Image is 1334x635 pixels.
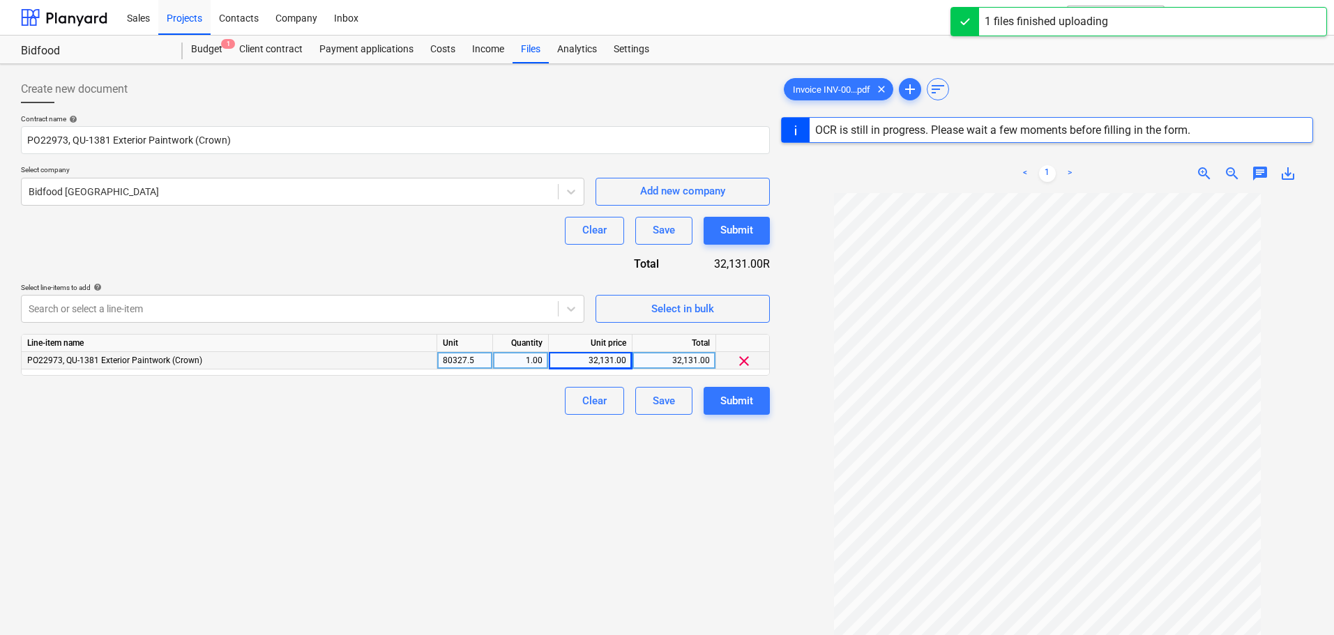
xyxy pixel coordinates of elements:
[21,114,770,123] div: Contract name
[499,352,543,369] div: 1.00
[930,81,946,98] span: sort
[785,84,879,95] span: Invoice INV-00...pdf
[736,353,752,369] span: clear
[66,115,77,123] span: help
[596,178,770,206] button: Add new company
[311,36,422,63] a: Payment applications
[437,335,493,352] div: Unit
[1224,165,1241,182] span: zoom_out
[1196,165,1213,182] span: zoom_in
[1017,165,1033,182] a: Previous page
[221,39,235,49] span: 1
[1061,165,1078,182] a: Next page
[91,283,102,291] span: help
[1264,568,1334,635] iframe: Chat Widget
[21,81,128,98] span: Create new document
[1039,165,1056,182] a: Page 1 is your current page
[554,352,626,369] div: 32,131.00
[565,387,624,415] button: Clear
[183,36,231,63] div: Budget
[632,335,716,352] div: Total
[589,256,681,272] div: Total
[720,392,753,410] div: Submit
[815,123,1190,137] div: OCR is still in progress. Please wait a few moments before filling in the form.
[549,335,632,352] div: Unit price
[21,165,584,177] p: Select company
[681,256,770,272] div: 32,131.00R
[21,283,584,292] div: Select line-items to add
[22,335,437,352] div: Line-item name
[635,217,692,245] button: Save
[638,352,710,369] div: 32,131.00
[704,217,770,245] button: Submit
[27,355,202,365] span: PO22973, QU-1381 Exterior Paintwork (Crown)
[653,221,675,239] div: Save
[21,126,770,154] input: Document name
[231,36,311,63] a: Client contract
[582,392,607,410] div: Clear
[784,78,893,100] div: Invoice INV-00...pdf
[565,217,624,245] button: Clear
[493,335,549,352] div: Quantity
[605,36,658,63] a: Settings
[183,36,231,63] a: Budget1
[640,182,725,200] div: Add new company
[653,392,675,410] div: Save
[422,36,464,63] a: Costs
[720,221,753,239] div: Submit
[635,387,692,415] button: Save
[582,221,607,239] div: Clear
[873,81,890,98] span: clear
[1280,165,1296,182] span: save_alt
[513,36,549,63] a: Files
[704,387,770,415] button: Submit
[464,36,513,63] a: Income
[651,300,714,318] div: Select in bulk
[596,295,770,323] button: Select in bulk
[902,81,918,98] span: add
[1252,165,1268,182] span: chat
[985,13,1108,30] div: 1 files finished uploading
[437,352,493,369] div: 80327.5
[21,44,166,59] div: Bidfood
[549,36,605,63] a: Analytics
